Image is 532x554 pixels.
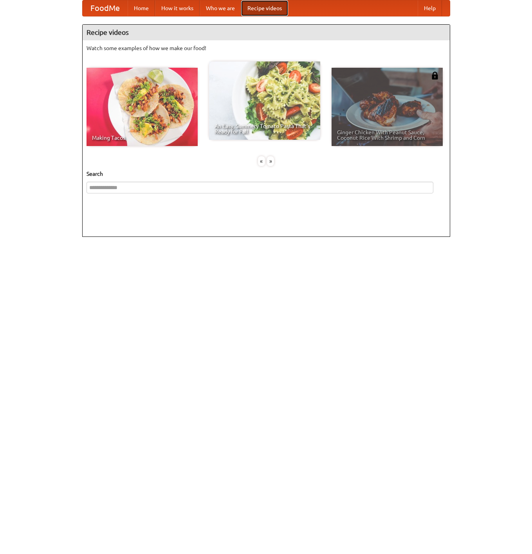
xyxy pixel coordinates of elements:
a: Recipe videos [241,0,288,16]
h5: Search [87,170,446,178]
div: » [267,156,274,166]
h4: Recipe videos [83,25,450,40]
span: Making Tacos [92,135,192,141]
p: Watch some examples of how we make our food! [87,44,446,52]
span: An Easy, Summery Tomato Pasta That's Ready for Fall [215,123,315,134]
a: Home [128,0,155,16]
a: An Easy, Summery Tomato Pasta That's Ready for Fall [209,61,320,140]
a: How it works [155,0,200,16]
a: FoodMe [83,0,128,16]
a: Help [418,0,442,16]
img: 483408.png [431,72,439,79]
div: « [258,156,265,166]
a: Who we are [200,0,241,16]
a: Making Tacos [87,68,198,146]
